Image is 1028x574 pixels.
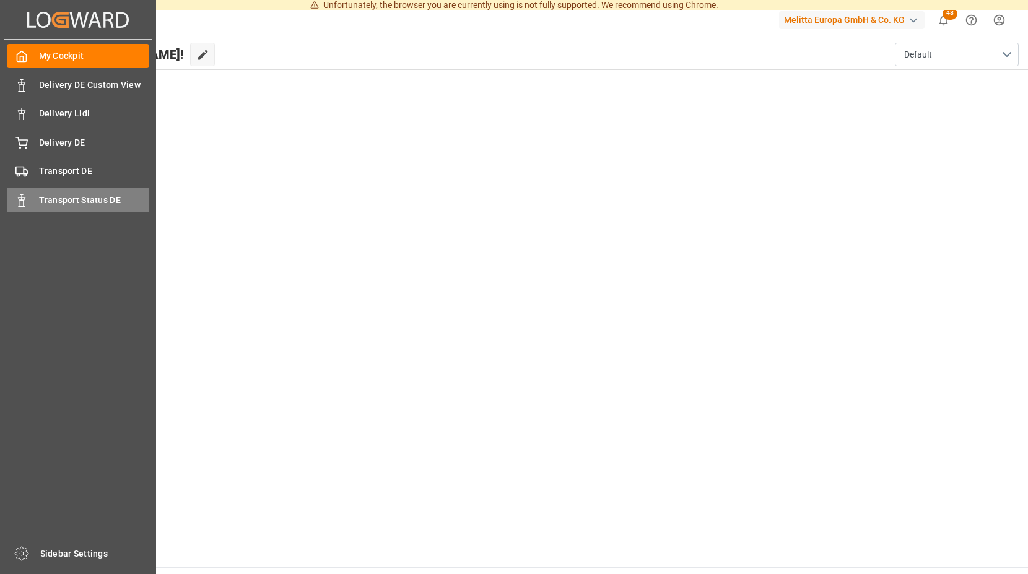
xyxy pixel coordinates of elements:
[7,102,149,126] a: Delivery Lidl
[39,165,150,178] span: Transport DE
[39,194,150,207] span: Transport Status DE
[895,43,1019,66] button: open menu
[39,50,150,63] span: My Cockpit
[39,107,150,120] span: Delivery Lidl
[957,6,985,34] button: Help Center
[7,72,149,97] a: Delivery DE Custom View
[779,8,930,32] button: Melitta Europa GmbH & Co. KG
[39,136,150,149] span: Delivery DE
[779,11,925,29] div: Melitta Europa GmbH & Co. KG
[40,547,151,560] span: Sidebar Settings
[7,44,149,68] a: My Cockpit
[904,48,932,61] span: Default
[7,130,149,154] a: Delivery DE
[7,188,149,212] a: Transport Status DE
[943,7,957,20] span: 48
[930,6,957,34] button: show 48 new notifications
[39,79,150,92] span: Delivery DE Custom View
[7,159,149,183] a: Transport DE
